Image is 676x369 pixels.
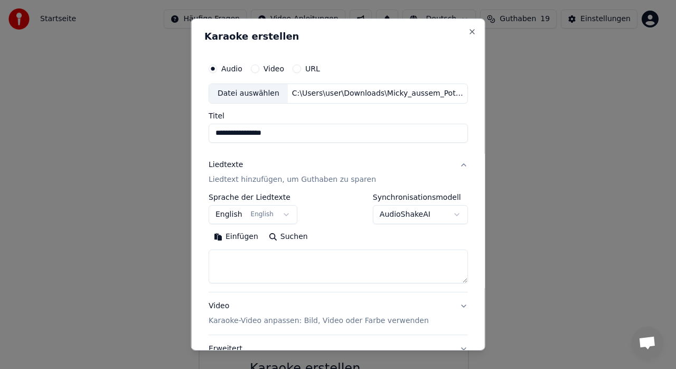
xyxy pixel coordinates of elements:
[209,193,297,201] label: Sprache der Liedtexte
[209,84,288,103] div: Datei auswählen
[209,151,468,193] button: LiedtexteLiedtext hinzufügen, um Guthaben zu sparen
[209,112,468,119] label: Titel
[209,301,429,326] div: Video
[221,65,242,72] label: Audio
[209,160,243,170] div: Liedtexte
[209,335,468,363] button: Erweitert
[209,174,376,185] p: Liedtext hinzufügen, um Guthaben zu sparen
[209,228,264,245] button: Einfügen
[209,316,429,326] p: Karaoke-Video anpassen: Bild, Video oder Farbe verwenden
[372,193,467,201] label: Synchronisationsmodell
[209,292,468,335] button: VideoKaraoke-Video anpassen: Bild, Video oder Farbe verwenden
[305,65,320,72] label: URL
[204,32,472,41] h2: Karaoke erstellen
[263,228,313,245] button: Suchen
[263,65,284,72] label: Video
[287,88,467,99] div: C:\Users\user\Downloads\Micky_aussem_Pott_final_version.mp3
[209,193,468,292] div: LiedtexteLiedtext hinzufügen, um Guthaben zu sparen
